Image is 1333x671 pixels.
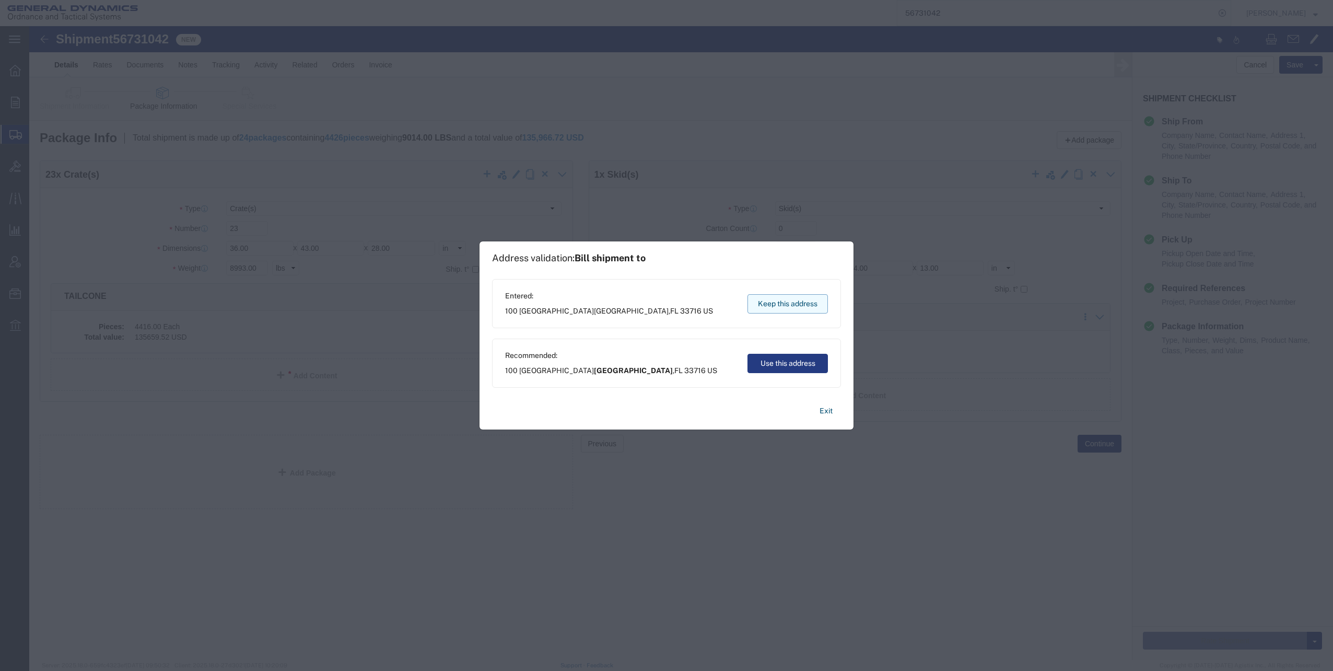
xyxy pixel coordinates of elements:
span: FL [674,366,683,375]
h1: Address validation: [492,252,646,264]
button: Use this address [747,354,828,373]
span: 33716 [680,307,701,315]
span: Bill shipment to [575,252,646,263]
span: Recommended: [505,350,717,361]
span: 100 [GEOGRAPHIC_DATA] , [505,306,713,317]
span: [GEOGRAPHIC_DATA] [594,366,673,375]
button: Exit [811,402,841,420]
span: Entered: [505,291,713,302]
button: Keep this address [747,294,828,314]
span: 100 [GEOGRAPHIC_DATA] , [505,365,717,376]
span: FL [670,307,679,315]
span: 33716 [684,366,706,375]
span: US [703,307,713,315]
span: [GEOGRAPHIC_DATA] [594,307,669,315]
span: US [707,366,717,375]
